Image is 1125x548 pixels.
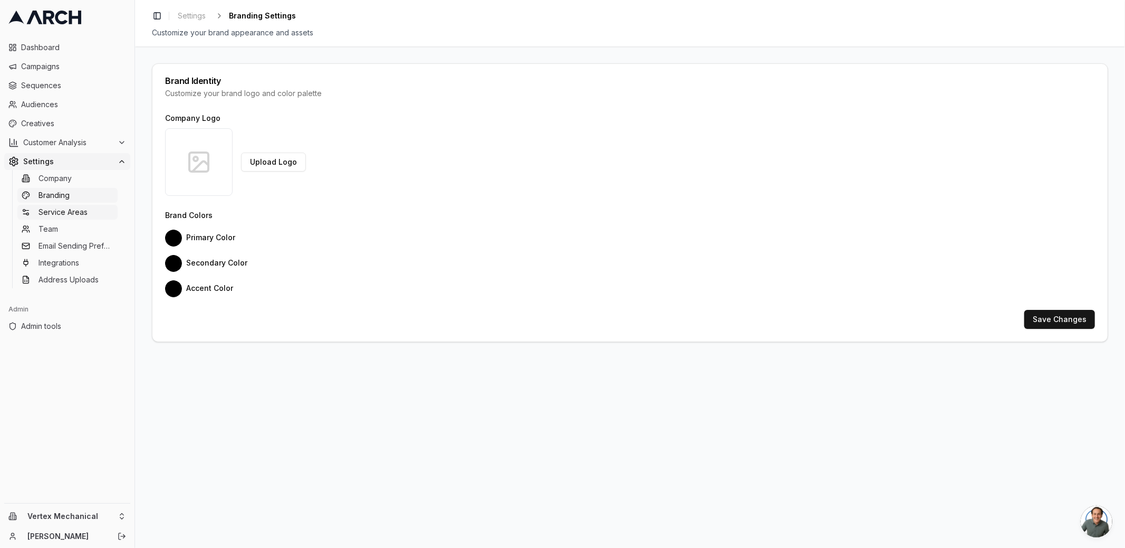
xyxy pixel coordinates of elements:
a: Admin tools [4,318,130,335]
a: Service Areas [17,205,118,220]
a: [PERSON_NAME] [27,531,106,542]
div: Brand Identity [165,77,1095,85]
span: Branding Settings [229,11,296,21]
div: Customize your brand appearance and assets [152,27,1108,38]
a: Audiences [4,96,130,113]
span: Address Uploads [39,275,99,285]
span: Creatives [21,118,126,129]
span: Campaigns [21,61,126,72]
span: Service Areas [39,207,88,218]
span: Email Sending Preferences [39,241,113,251]
button: Log out [114,529,129,544]
a: Email Sending Preferences [17,239,118,253]
a: Integrations [17,256,118,270]
button: Settings [4,153,130,170]
span: Audiences [21,99,126,110]
span: Settings [178,11,206,21]
label: Accent Color [186,285,233,297]
span: Settings [23,156,113,167]
div: Admin [4,301,130,318]
a: Creatives [4,115,130,132]
a: Team [17,222,118,237]
button: Customer Analysis [4,134,130,151]
nav: breadcrumb [174,8,296,23]
span: Admin tools [21,321,126,332]
a: Branding [17,188,118,203]
label: Primary Color [186,234,235,247]
a: Address Uploads [17,272,118,287]
label: Secondary Color [186,259,247,272]
button: Vertex Mechanical [4,508,130,525]
span: Integrations [39,258,79,268]
label: Company Logo [165,114,220,122]
span: Dashboard [21,42,126,53]
span: Vertex Mechanical [27,512,113,521]
a: Dashboard [4,39,130,56]
a: Sequences [4,77,130,94]
span: Customer Analysis [23,137,113,148]
span: Company [39,173,72,184]
a: Campaigns [4,58,130,75]
span: Branding [39,190,70,201]
div: Customize your brand logo and color palette [165,88,1095,99]
span: Sequences [21,80,126,91]
label: Brand Colors [165,211,213,220]
button: Save Changes [1024,310,1095,329]
a: Company [17,171,118,186]
span: Team [39,224,58,234]
div: Open chat [1081,506,1112,537]
button: Upload Logo [241,153,306,172]
a: Settings [174,8,210,23]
